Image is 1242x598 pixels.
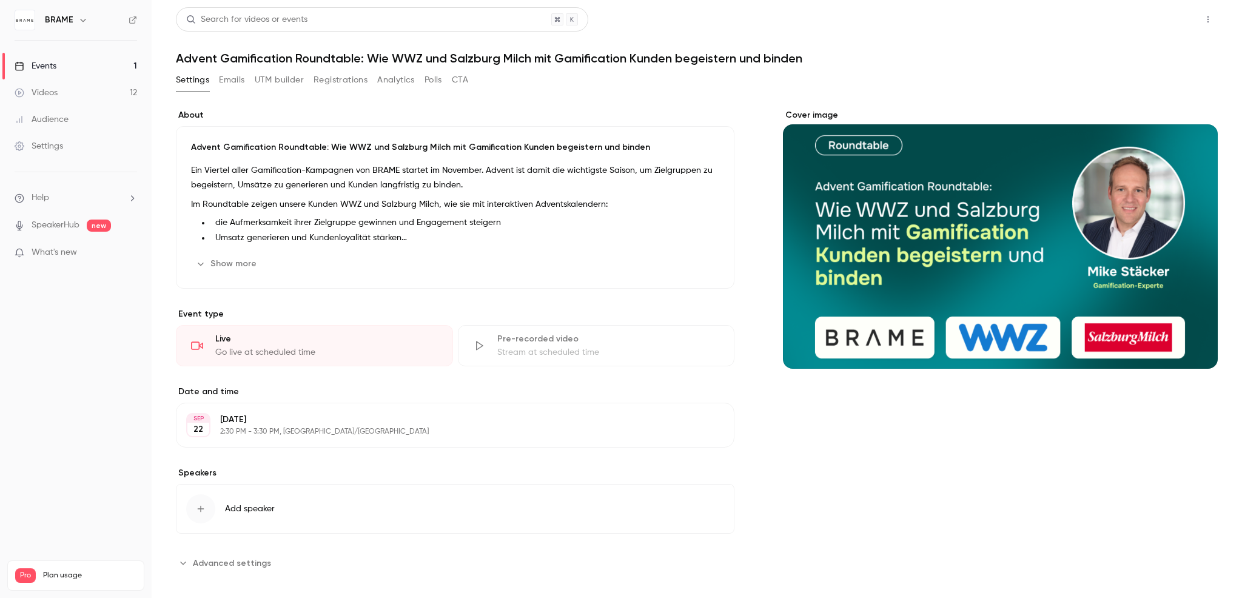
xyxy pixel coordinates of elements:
span: Add speaker [225,503,275,515]
img: BRAME [15,10,35,30]
p: 22 [193,423,203,435]
a: SpeakerHub [32,219,79,232]
button: Emails [219,70,244,90]
button: Registrations [314,70,368,90]
div: Settings [15,140,63,152]
p: Ein Viertel aller Gamification-Kampagnen von BRAME startet im November. Advent ist damit die wich... [191,163,719,192]
iframe: Noticeable Trigger [123,247,137,258]
span: What's new [32,246,77,259]
li: Umsatz generieren und Kundenloyalität stärken [210,232,719,244]
h6: BRAME [45,14,73,26]
div: Go live at scheduled time [215,346,438,358]
div: Pre-recorded videoStream at scheduled time [458,325,735,366]
div: Live [215,333,438,345]
p: 2:30 PM - 3:30 PM, [GEOGRAPHIC_DATA]/[GEOGRAPHIC_DATA] [220,427,670,437]
label: Speakers [176,467,734,479]
div: Audience [15,113,69,126]
li: help-dropdown-opener [15,192,137,204]
span: Help [32,192,49,204]
section: Advanced settings [176,553,734,573]
h1: Advent Gamification Roundtable: Wie WWZ und Salzburg Milch mit Gamification Kunden begeistern und... [176,51,1218,66]
li: die Aufmerksamkeit ihrer Zielgruppe gewinnen und Engagement steigern [210,217,719,229]
button: Polls [425,70,442,90]
section: Cover image [783,109,1218,369]
button: Analytics [377,70,415,90]
div: Pre-recorded video [497,333,720,345]
button: CTA [452,70,468,90]
button: UTM builder [255,70,304,90]
span: Pro [15,568,36,583]
div: Events [15,60,56,72]
label: Cover image [783,109,1218,121]
button: Advanced settings [176,553,278,573]
div: Stream at scheduled time [497,346,720,358]
span: Advanced settings [193,557,271,569]
button: Share [1141,7,1189,32]
span: new [87,220,111,232]
div: Search for videos or events [186,13,307,26]
p: Advent Gamification Roundtable: Wie WWZ und Salzburg Milch mit Gamification Kunden begeistern und... [191,141,719,153]
div: SEP [187,414,209,423]
button: Show more [191,254,264,274]
label: About [176,109,734,121]
button: Add speaker [176,484,734,534]
p: Im Roundtable zeigen unsere Kunden WWZ und Salzburg Milch, wie sie mit interaktiven Adventskalend... [191,197,719,212]
label: Date and time [176,386,734,398]
p: Event type [176,308,734,320]
div: Videos [15,87,58,99]
span: Plan usage [43,571,136,580]
p: [DATE] [220,414,670,426]
div: LiveGo live at scheduled time [176,325,453,366]
button: Settings [176,70,209,90]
